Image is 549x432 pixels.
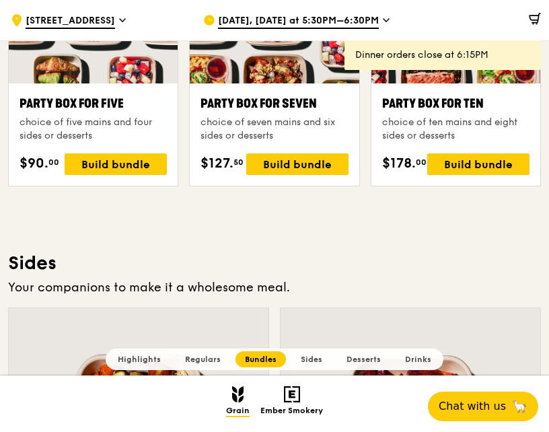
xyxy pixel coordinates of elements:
div: Party Box for Five [20,94,167,113]
div: Party Box for Ten [382,94,529,113]
div: Build bundle [246,153,349,175]
img: Ember Smokery mobile logo [284,386,300,402]
span: Ember Smokery [260,406,323,417]
span: $178. [382,153,416,174]
div: choice of seven mains and six sides or desserts [200,116,348,143]
div: Build bundle [65,153,167,175]
div: choice of five mains and four sides or desserts [20,116,167,143]
span: 🦙 [511,398,527,415]
span: 00 [48,157,59,168]
span: [STREET_ADDRESS] [26,14,115,29]
div: Your companions to make it a wholesome meal. [8,278,541,297]
h3: Sides [8,251,541,275]
span: 00 [416,157,427,168]
button: Chat with us🦙 [428,392,538,421]
div: choice of ten mains and eight sides or desserts [382,116,529,143]
span: Chat with us [439,398,506,415]
span: 50 [233,157,244,168]
span: Grain [226,406,250,417]
div: Build bundle [427,153,529,175]
img: Grain mobile logo [232,386,244,402]
span: $127. [200,153,233,174]
span: [DATE], [DATE] at 5:30PM–6:30PM [218,14,379,29]
div: Dinner orders close at 6:15PM [355,48,530,62]
div: Party Box for Seven [200,94,348,113]
span: $90. [20,153,48,174]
